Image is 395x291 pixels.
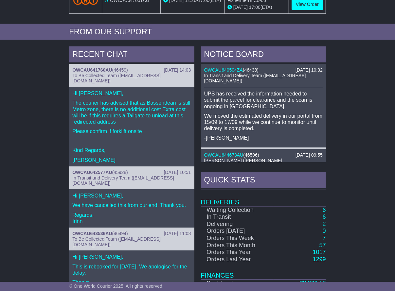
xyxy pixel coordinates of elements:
[164,67,191,73] div: [DATE] 14:03
[72,157,191,163] p: [PERSON_NAME]
[204,135,323,141] p: -[PERSON_NAME]
[323,214,326,220] a: 6
[204,67,323,73] div: ( )
[201,242,274,249] td: Orders This Month
[201,172,326,190] div: Quick Stats
[72,236,161,247] span: To Be Collected Team ([EMAIL_ADDRESS][DOMAIN_NAME])
[204,73,306,84] span: In Transit and Delivery Team ([EMAIL_ADDRESS][DOMAIN_NAME])
[323,228,326,234] a: 0
[245,152,258,158] span: 46506
[300,280,326,286] a: $8,069.18
[204,113,323,132] p: We moved the estimated delivery in our portal from 15/09 to 17/09 while we continue to monitor un...
[72,170,112,175] a: OWCAU642577AU
[72,264,191,276] p: This is rebooked for [DATE]. We apologise for the delay.
[72,193,191,199] p: Hi [PERSON_NAME],
[201,214,274,221] td: In Transit
[201,249,274,256] td: Orders This Year
[313,256,326,263] a: 1299
[114,67,126,73] span: 46459
[244,67,257,73] span: 46438
[227,4,286,11] div: (ETA)
[204,152,323,158] div: ( )
[72,67,191,73] div: ( )
[201,46,326,64] div: NOTICE BOARD
[201,228,274,235] td: Orders [DATE]
[72,202,191,208] p: We have cancelled this from our end. Thank you.
[201,190,326,206] td: Deliveries
[72,128,191,134] p: Please confirm if forklift onsite
[204,158,321,169] span: [PERSON_NAME] ([PERSON_NAME][EMAIL_ADDRESS][PERSON_NAME][DOMAIN_NAME])
[296,152,323,158] div: [DATE] 09:55
[296,67,323,73] div: [DATE] 10:32
[72,100,191,125] p: The courier has advised that as Bassendean is still Metro zone, there is no additional cost Extra...
[72,67,112,73] a: OWCAU641760AU
[323,235,326,241] a: 7
[233,5,248,10] span: [DATE]
[204,67,243,73] a: OWCAU640504ZA
[72,254,191,260] p: Hi [PERSON_NAME],
[69,283,164,289] span: © One World Courier 2025. All rights reserved.
[201,256,274,263] td: Orders Last Year
[303,280,326,286] span: 8,069.18
[72,279,191,285] p: Thanks,
[72,170,191,175] div: ( )
[201,280,274,287] td: Sent Invoices
[204,152,243,158] a: OWCAU644673AU
[72,175,174,186] span: In Transit and Delivery Team ([EMAIL_ADDRESS][DOMAIN_NAME])
[72,90,191,96] p: Hi [PERSON_NAME],
[69,46,194,64] div: RECENT CHAT
[114,170,126,175] span: 45928
[323,207,326,213] a: 6
[72,231,112,236] a: OWCAU643536AU
[69,27,326,37] div: FROM OUR SUPPORT
[164,231,191,236] div: [DATE] 11:08
[249,5,260,10] span: 17:00
[72,231,191,236] div: ( )
[114,231,126,236] span: 46494
[72,212,191,224] p: Regards, Irinn
[323,221,326,227] a: 2
[164,170,191,175] div: [DATE] 10:51
[201,221,274,228] td: Delivering
[201,263,326,280] td: Finances
[72,147,191,153] p: Kind Regards,
[313,249,326,255] a: 1017
[201,206,274,214] td: Waiting Collection
[319,242,326,248] a: 57
[201,235,274,242] td: Orders This Week
[72,73,161,84] span: To Be Collected Team ([EMAIL_ADDRESS][DOMAIN_NAME])
[204,91,323,110] p: UPS has received the information needed to submit the parcel for clearance and the scan is ongoin...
